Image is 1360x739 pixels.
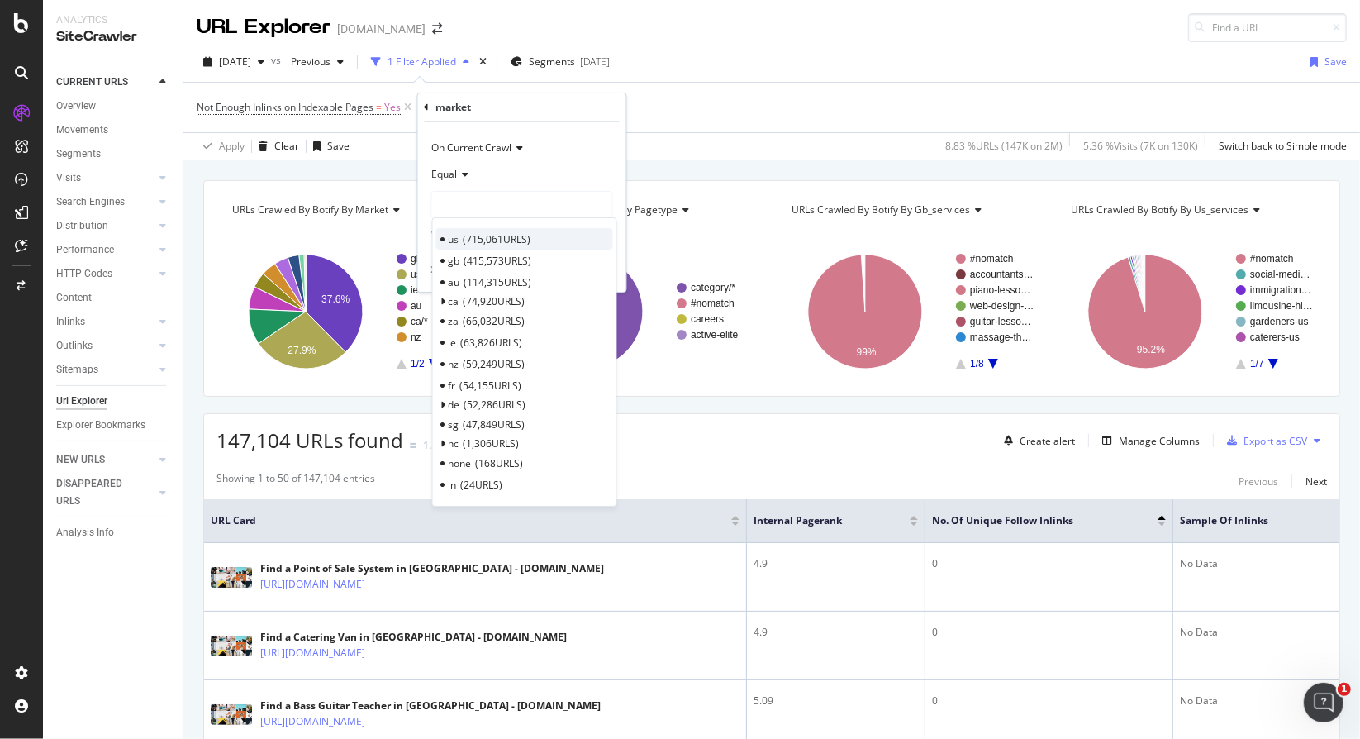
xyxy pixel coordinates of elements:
[449,478,457,492] span: in
[449,232,459,246] span: us
[476,456,524,470] span: 168 URLS
[56,241,114,259] div: Performance
[792,203,970,217] span: URLs Crawled By Botify By gb_services
[970,253,1014,265] text: #nomatch
[529,55,575,69] span: Segments
[1020,434,1075,448] div: Create alert
[464,436,520,451] span: 1,306 URLS
[216,471,375,491] div: Showing 1 to 50 of 147,104 entries
[411,331,421,343] text: nz
[219,55,251,69] span: 2025 Sep. 18th
[388,55,456,69] div: 1 Filter Applied
[415,98,481,117] button: Add Filter
[229,197,473,223] h4: URLs Crawled By Botify By market
[1136,344,1164,355] text: 95.2%
[857,347,877,359] text: 99%
[449,275,460,289] span: au
[1250,284,1311,296] text: immigration…
[1212,133,1347,160] button: Switch back to Simple mode
[271,53,284,67] span: vs
[432,167,458,181] span: Equal
[307,133,350,160] button: Save
[56,289,92,307] div: Content
[56,289,171,307] a: Content
[449,314,459,328] span: za
[1250,331,1300,343] text: caterers-us
[461,336,523,350] span: 63,826 URLS
[432,23,442,35] div: arrow-right-arrow-left
[211,567,252,588] img: main image
[1305,471,1327,491] button: Next
[376,100,382,114] span: =
[252,133,299,160] button: Clear
[476,54,490,70] div: times
[932,556,1166,571] div: 0
[460,379,522,393] span: 54,155 URLS
[1250,253,1294,265] text: #nomatch
[432,141,512,155] span: On Current Crawl
[321,293,350,305] text: 37.6%
[509,197,754,223] h4: URLs Crawled By Botify By pagetype
[56,27,169,46] div: SiteCrawler
[56,193,155,211] a: Search Engines
[449,294,459,308] span: ca
[1083,139,1198,153] div: 5.36 % Visits ( 7K on 130K )
[260,645,365,661] a: [URL][DOMAIN_NAME]
[56,265,112,283] div: HTTP Codes
[1305,474,1327,489] div: Next
[754,556,918,571] div: 4.9
[1250,300,1313,312] text: limousine-hi…
[274,139,299,153] div: Clear
[464,417,525,431] span: 47,849 URLS
[56,417,145,434] div: Explorer Bookmarks
[56,337,93,355] div: Outlinks
[1056,240,1328,384] svg: A chart.
[449,379,456,393] span: fr
[449,456,472,470] span: none
[1180,694,1333,708] div: No Data
[56,241,155,259] a: Performance
[56,361,98,379] div: Sitemaps
[464,275,532,289] span: 114,315 URLS
[216,240,488,384] svg: A chart.
[197,13,330,41] div: URL Explorer
[449,436,459,451] span: hc
[1220,427,1307,454] button: Export as CSV
[56,524,171,541] a: Analysis Info
[56,524,114,541] div: Analysis Info
[691,329,739,341] text: active-elite
[288,345,316,356] text: 27.9%
[211,513,727,528] span: URL Card
[56,361,155,379] a: Sitemaps
[464,294,525,308] span: 74,920 URLS
[56,13,169,27] div: Analytics
[56,451,155,469] a: NEW URLS
[216,427,403,454] span: 147,104 URLs found
[56,451,105,469] div: NEW URLS
[56,145,171,163] a: Segments
[497,240,768,384] div: A chart.
[1180,556,1333,571] div: No Data
[211,704,252,725] img: main image
[1068,197,1313,223] h4: URLs Crawled By Botify By us_services
[384,96,401,119] span: Yes
[691,282,735,293] text: category/*
[776,240,1048,384] svg: A chart.
[932,625,1166,640] div: 0
[464,232,531,246] span: 715,061 URLS
[327,139,350,153] div: Save
[284,55,330,69] span: Previous
[411,300,421,312] text: au
[411,358,425,369] text: 1/2
[754,513,885,528] span: Internal Pagerank
[970,269,1034,280] text: accountants…
[364,49,476,75] button: 1 Filter Applied
[1119,434,1200,448] div: Manage Columns
[580,55,610,69] div: [DATE]
[945,139,1063,153] div: 8.83 % URLs ( 147K on 2M )
[464,398,526,412] span: 52,286 URLS
[337,21,426,37] div: [DOMAIN_NAME]
[411,253,422,265] text: gb
[1239,471,1278,491] button: Previous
